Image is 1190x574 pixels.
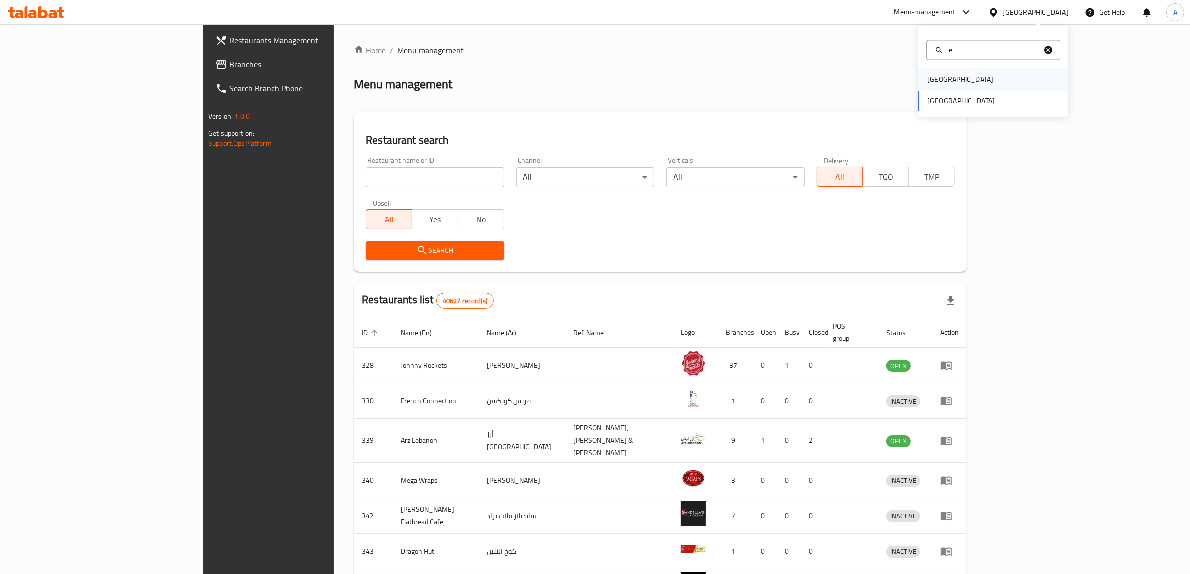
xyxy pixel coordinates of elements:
img: Johnny Rockets [681,351,706,376]
a: Support.OpsPlatform [208,137,272,150]
div: INACTIVE [886,475,920,487]
td: 0 [753,348,777,383]
button: TMP [908,167,955,187]
span: Branches [229,58,394,70]
th: Logo [673,317,718,348]
span: A [1173,7,1177,18]
th: Closed [801,317,825,348]
td: [PERSON_NAME] Flatbread Cafe [393,498,479,534]
td: 1 [718,383,753,419]
a: Restaurants Management [207,28,402,52]
button: Yes [412,209,458,229]
td: كوخ التنين [479,534,566,569]
a: Branches [207,52,402,76]
label: Delivery [824,157,849,164]
nav: breadcrumb [354,44,967,56]
span: Name (Ar) [487,327,529,339]
img: Arz Lebanon [681,426,706,451]
td: 0 [753,534,777,569]
button: Search [366,241,504,260]
span: OPEN [886,435,911,447]
div: INACTIVE [886,546,920,558]
td: 1 [718,534,753,569]
td: 2 [801,419,825,463]
td: 0 [801,463,825,498]
button: All [817,167,863,187]
span: Status [886,327,919,339]
td: فرنش كونكشن [479,383,566,419]
span: Search Branch Phone [229,82,394,94]
div: INACTIVE [886,395,920,407]
img: French Connection [681,386,706,411]
div: Menu [940,395,959,407]
button: No [458,209,504,229]
span: Get support on: [208,127,254,140]
span: Restaurants Management [229,34,394,46]
a: Search Branch Phone [207,76,402,100]
td: 0 [753,383,777,419]
td: Arz Lebanon [393,419,479,463]
td: 0 [777,534,801,569]
td: 0 [801,383,825,419]
div: [GEOGRAPHIC_DATA] [1003,7,1069,18]
td: Dragon Hut [393,534,479,569]
span: Version: [208,110,233,123]
button: All [366,209,412,229]
td: 0 [753,498,777,534]
span: Menu management [397,44,464,56]
span: Ref. Name [574,327,617,339]
div: All [666,167,804,187]
input: Search [945,44,1042,55]
td: [PERSON_NAME] [479,463,566,498]
div: Menu [940,545,959,557]
td: 0 [777,463,801,498]
label: Upsell [373,199,391,206]
div: All [516,167,654,187]
h2: Restaurant search [366,133,955,148]
th: Branches [718,317,753,348]
span: Yes [416,212,454,227]
td: Johnny Rockets [393,348,479,383]
th: Action [932,317,967,348]
td: [PERSON_NAME],[PERSON_NAME] & [PERSON_NAME] [566,419,673,463]
td: 9 [718,419,753,463]
td: 7 [718,498,753,534]
span: TMP [913,170,951,184]
div: Menu [940,359,959,371]
td: 3 [718,463,753,498]
img: Sandella's Flatbread Cafe [681,501,706,526]
div: Menu [940,510,959,522]
span: Name (En) [401,327,445,339]
td: 0 [777,383,801,419]
td: 1 [753,419,777,463]
td: سانديلاز فلات براد [479,498,566,534]
td: Mega Wraps [393,463,479,498]
span: POS group [833,320,866,344]
div: [GEOGRAPHIC_DATA] [927,74,993,85]
th: Open [753,317,777,348]
td: 1 [777,348,801,383]
span: All [370,212,408,227]
td: French Connection [393,383,479,419]
td: 0 [801,498,825,534]
span: ID [362,327,381,339]
div: Menu [940,435,959,447]
span: Search [374,244,496,257]
span: No [462,212,500,227]
input: Search for restaurant name or ID.. [366,167,504,187]
span: OPEN [886,360,911,372]
span: INACTIVE [886,475,920,486]
span: 1.0.0 [234,110,250,123]
div: Menu-management [894,6,956,18]
span: INACTIVE [886,510,920,522]
td: 37 [718,348,753,383]
td: 0 [753,463,777,498]
th: Busy [777,317,801,348]
td: 0 [777,419,801,463]
img: Mega Wraps [681,466,706,491]
td: أرز [GEOGRAPHIC_DATA] [479,419,566,463]
div: Menu [940,474,959,486]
